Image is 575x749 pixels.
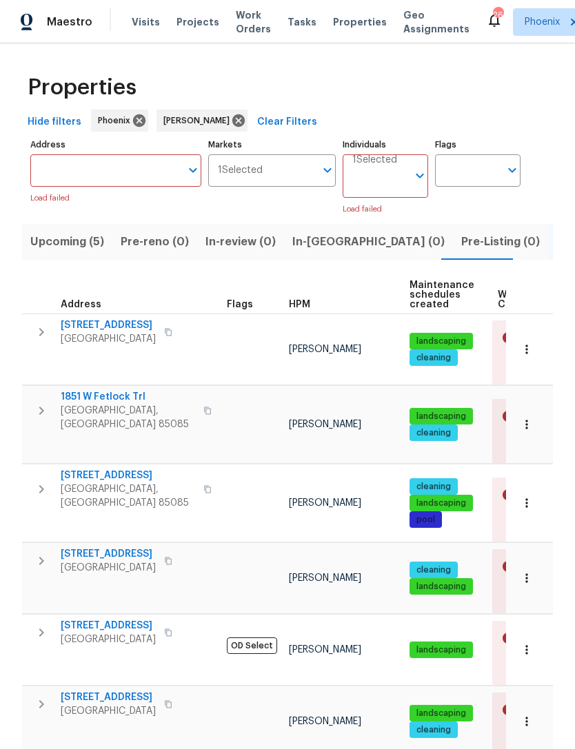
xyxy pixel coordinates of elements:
span: cleaning [411,481,456,493]
span: landscaping [411,644,472,656]
span: [PERSON_NAME] [289,498,361,508]
label: Flags [435,141,521,149]
span: [PERSON_NAME] [289,645,361,655]
span: In-review (0) [205,232,276,252]
span: Flags [227,300,253,309]
span: [STREET_ADDRESS] [61,619,156,633]
span: [GEOGRAPHIC_DATA] [61,332,156,346]
span: Pre-reno (0) [121,232,189,252]
span: pool [411,514,441,526]
div: Failed to get Work Orders [492,320,572,384]
span: Properties [28,81,137,94]
span: cleaning [411,564,456,576]
button: Open [318,161,337,180]
span: cleaning [411,352,456,364]
span: Maintenance schedules created [410,280,474,309]
span: 1 Selected [352,154,397,166]
span: landscaping [411,708,472,719]
span: Geo Assignments [403,8,470,36]
span: landscaping [411,336,472,347]
span: Address [61,300,101,309]
label: Address [30,141,201,149]
button: Open [503,161,522,180]
span: Work Orders [236,8,271,36]
span: [PERSON_NAME] [289,573,361,583]
span: In-[GEOGRAPHIC_DATA] (0) [292,232,445,252]
span: Projects [176,15,219,29]
span: Upcoming (5) [30,232,104,252]
span: Pre-Listing (0) [461,232,540,252]
div: [PERSON_NAME] [157,110,248,132]
div: Failed to get Work Orders [492,549,572,613]
label: Markets [208,141,336,149]
span: Work Order Completion [498,290,554,309]
div: Failed to get Work Orders [492,621,572,685]
span: Visits [132,15,160,29]
span: Maestro [47,15,92,29]
span: Properties [333,15,387,29]
span: [STREET_ADDRESS] [61,690,156,704]
span: landscaping [411,581,472,593]
div: 26 [493,8,503,22]
div: Failed to get Work Orders [492,399,572,463]
p: Load failed [30,192,201,205]
span: [GEOGRAPHIC_DATA] [61,704,156,718]
span: Tasks [287,17,316,27]
span: [STREET_ADDRESS] [61,547,156,561]
span: cleaning [411,427,456,439]
p: Load failed [343,203,428,216]
span: [PERSON_NAME] [289,717,361,726]
span: [GEOGRAPHIC_DATA], [GEOGRAPHIC_DATA] 85085 [61,404,195,431]
span: [STREET_ADDRESS] [61,318,156,332]
span: [PERSON_NAME] [289,345,361,354]
button: Open [410,166,430,185]
span: [GEOGRAPHIC_DATA] [61,633,156,646]
span: Clear Filters [257,114,317,131]
div: Phoenix [91,110,148,132]
span: 1 Selected [218,165,263,176]
span: [STREET_ADDRESS] [61,469,195,482]
span: OD Select [227,637,277,654]
span: HPM [289,300,310,309]
button: Hide filters [22,110,87,135]
button: Clear Filters [252,110,323,135]
span: Phoenix [98,114,136,127]
div: Failed to get Work Orders [492,478,572,542]
button: Open [183,161,203,180]
span: Phoenix [525,15,560,29]
span: [GEOGRAPHIC_DATA] [61,561,156,575]
label: Individuals [343,141,428,149]
span: landscaping [411,497,472,509]
span: [PERSON_NAME] [163,114,235,127]
span: Hide filters [28,114,81,131]
span: [GEOGRAPHIC_DATA], [GEOGRAPHIC_DATA] 85085 [61,482,195,510]
span: [PERSON_NAME] [289,420,361,429]
span: 1851 W Fetlock Trl [61,390,195,404]
span: landscaping [411,411,472,422]
span: cleaning [411,724,456,736]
